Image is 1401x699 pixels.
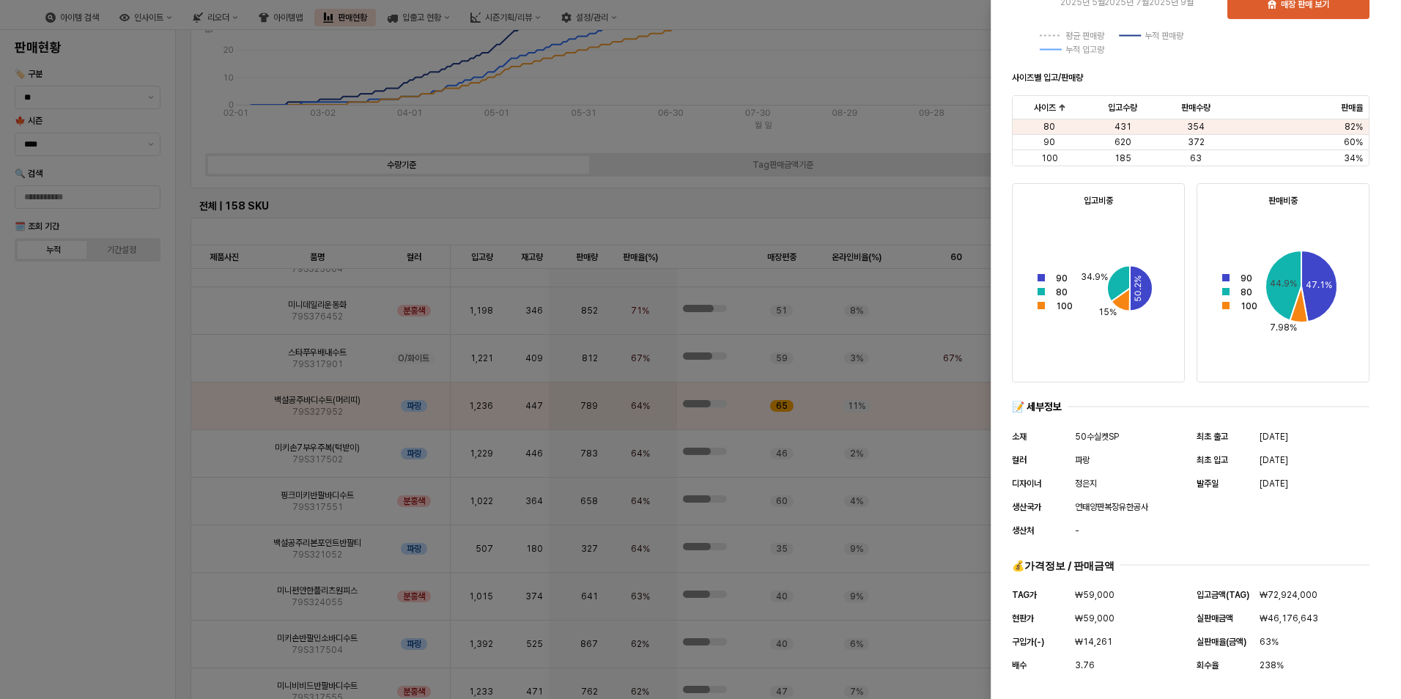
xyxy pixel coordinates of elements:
span: 판매율 [1341,102,1363,114]
span: 회수율 [1197,660,1219,670]
span: 발주일 [1197,478,1219,489]
span: ₩14,261 [1075,635,1112,649]
strong: 입고비중 [1084,196,1113,206]
span: 사이즈 [1034,102,1056,114]
span: 63 [1190,152,1202,164]
span: ₩59,000 [1075,611,1114,626]
span: TAG가 [1012,590,1037,600]
span: 연태양판복장유한공사 [1075,500,1148,514]
div: 💰가격정보 / 판매금액 [1012,558,1114,572]
span: 82% [1345,121,1363,133]
span: 입고수량 [1108,102,1137,114]
span: 디자이너 [1012,478,1041,489]
span: 80 [1043,121,1055,133]
span: 판매수량 [1181,102,1210,114]
span: 파랑 [1075,453,1090,467]
span: [DATE] [1260,429,1288,444]
span: 354 [1187,121,1205,133]
span: 소재 [1012,432,1027,442]
span: 실판매율(금액) [1197,637,1246,647]
span: ₩59,000 [1075,588,1114,602]
span: 100 [1041,152,1058,164]
span: 구입가(-) [1012,637,1044,647]
span: 최초 입고 [1197,455,1228,465]
span: [DATE] [1260,453,1288,467]
strong: 사이즈별 입고/판매량 [1012,73,1083,83]
span: 3.76 [1075,658,1095,673]
span: 50수실켓SP [1075,429,1119,444]
span: [DATE] [1260,476,1288,491]
span: 185 [1114,152,1131,164]
span: 현판가 [1012,613,1034,624]
span: 63% [1260,635,1279,649]
span: 238% [1260,658,1284,673]
span: 배수 [1012,660,1027,670]
strong: 판매비중 [1268,196,1298,206]
span: ₩46,176,643 [1260,611,1318,626]
div: 📝 세부정보 [1012,400,1062,414]
span: 372 [1188,136,1205,148]
span: 34% [1344,152,1363,164]
span: 컬러 [1012,455,1027,465]
span: 입고금액(TAG) [1197,590,1249,600]
span: 실판매금액 [1197,613,1233,624]
span: 정은지 [1075,476,1097,491]
span: 431 [1114,121,1131,133]
span: ₩72,924,000 [1260,588,1317,602]
button: ₩72,924,000 [1260,586,1317,604]
span: 생산국가 [1012,502,1041,512]
span: 620 [1114,136,1131,148]
span: - [1075,523,1079,538]
span: 생산처 [1012,525,1034,536]
span: 최초 출고 [1197,432,1228,442]
span: 60% [1344,136,1363,148]
span: 90 [1043,136,1055,148]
